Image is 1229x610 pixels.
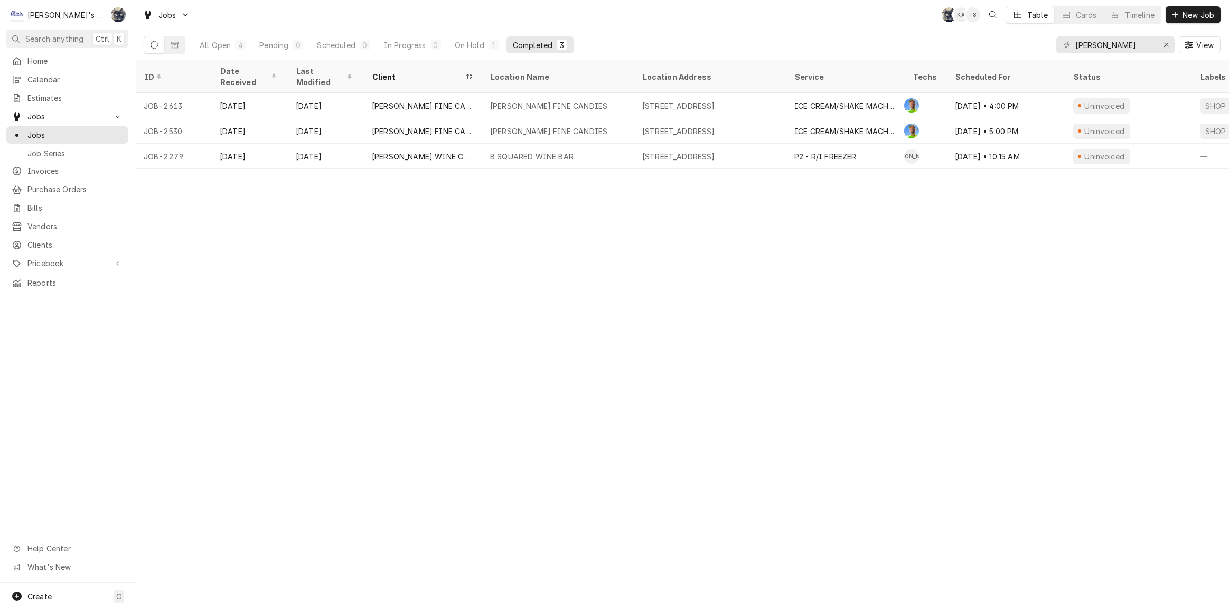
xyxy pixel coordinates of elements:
[27,258,107,269] span: Pricebook
[211,118,287,144] div: [DATE]
[259,40,288,51] div: Pending
[237,40,243,51] div: 4
[6,558,128,576] a: Go to What's New
[220,65,277,88] div: Date Received
[913,71,938,82] div: Techs
[6,71,128,88] a: Calendar
[287,118,363,144] div: [DATE]
[642,126,715,137] div: [STREET_ADDRESS]
[490,71,623,82] div: Location Name
[138,6,194,24] a: Go to Jobs
[6,162,128,180] a: Invoices
[27,202,123,213] span: Bills
[1194,40,1216,51] span: View
[946,144,1065,169] div: [DATE] • 10:15 AM
[116,591,121,602] span: C
[642,71,775,82] div: Location Address
[296,65,353,88] div: Last Modified
[211,144,287,169] div: [DATE]
[158,10,176,21] span: Jobs
[27,111,107,122] span: Jobs
[984,6,1001,23] button: Open search
[1083,100,1126,111] div: Uninvoiced
[27,543,122,554] span: Help Center
[904,124,919,138] div: Greg Austin's Avatar
[111,7,126,22] div: Sarah Bendele's Avatar
[1083,126,1126,137] div: Uninvoiced
[1075,36,1155,53] input: Keyword search
[6,218,128,235] a: Vendors
[372,100,473,111] div: [PERSON_NAME] FINE CANDIES
[27,148,123,159] span: Job Series
[942,7,956,22] div: SB
[135,144,211,169] div: JOB-2279
[1204,126,1227,137] div: SHOP
[1027,10,1048,21] div: Table
[954,7,969,22] div: Korey Austin's Avatar
[27,184,123,195] span: Purchase Orders
[6,126,128,144] a: Jobs
[6,199,128,217] a: Bills
[96,33,109,44] span: Ctrl
[1166,6,1221,23] button: New Job
[27,221,123,232] span: Vendors
[27,92,123,104] span: Estimates
[27,592,52,601] span: Create
[317,40,355,51] div: Scheduled
[6,145,128,162] a: Job Series
[513,40,552,51] div: Completed
[27,10,105,21] div: [PERSON_NAME]'s Refrigeration
[27,129,123,140] span: Jobs
[1180,10,1216,21] span: New Job
[1125,10,1155,21] div: Timeline
[1158,36,1175,53] button: Erase input
[946,118,1065,144] div: [DATE] • 5:00 PM
[1204,100,1227,111] div: SHOP
[904,98,919,113] div: Greg Austin's Avatar
[6,52,128,70] a: Home
[490,126,607,137] div: [PERSON_NAME] FINE CANDIES
[6,89,128,107] a: Estimates
[954,7,969,22] div: KA
[6,540,128,557] a: Go to Help Center
[211,93,287,118] div: [DATE]
[372,71,463,82] div: Client
[490,151,574,162] div: B SQUARED WINE BAR
[942,7,956,22] div: Sarah Bendele's Avatar
[794,100,896,111] div: ICE CREAM/SHAKE MACHINE REPAIR
[27,561,122,573] span: What's New
[559,40,565,51] div: 3
[794,126,896,137] div: ICE CREAM/SHAKE MACHINE REPAIR
[27,165,123,176] span: Invoices
[362,40,368,51] div: 0
[965,7,980,22] div: + 8
[6,108,128,125] a: Go to Jobs
[6,255,128,272] a: Go to Pricebook
[1179,36,1221,53] button: View
[6,236,128,254] a: Clients
[904,149,919,164] div: [PERSON_NAME]
[1083,151,1126,162] div: Uninvoiced
[10,7,24,22] div: Clay's Refrigeration's Avatar
[491,40,497,51] div: 1
[490,100,607,111] div: [PERSON_NAME] FINE CANDIES
[135,93,211,118] div: JOB-2613
[135,118,211,144] div: JOB-2530
[27,74,123,85] span: Calendar
[1076,10,1097,21] div: Cards
[794,71,894,82] div: Service
[946,93,1065,118] div: [DATE] • 4:00 PM
[642,151,715,162] div: [STREET_ADDRESS]
[111,7,126,22] div: SB
[287,93,363,118] div: [DATE]
[384,40,426,51] div: In Progress
[372,126,473,137] div: [PERSON_NAME] FINE CANDIES
[904,124,919,138] div: GA
[27,55,123,67] span: Home
[904,149,919,164] div: Justin Achter's Avatar
[117,33,121,44] span: K
[372,151,473,162] div: [PERSON_NAME] WINE CELLARS
[433,40,439,51] div: 0
[295,40,301,51] div: 0
[27,239,123,250] span: Clients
